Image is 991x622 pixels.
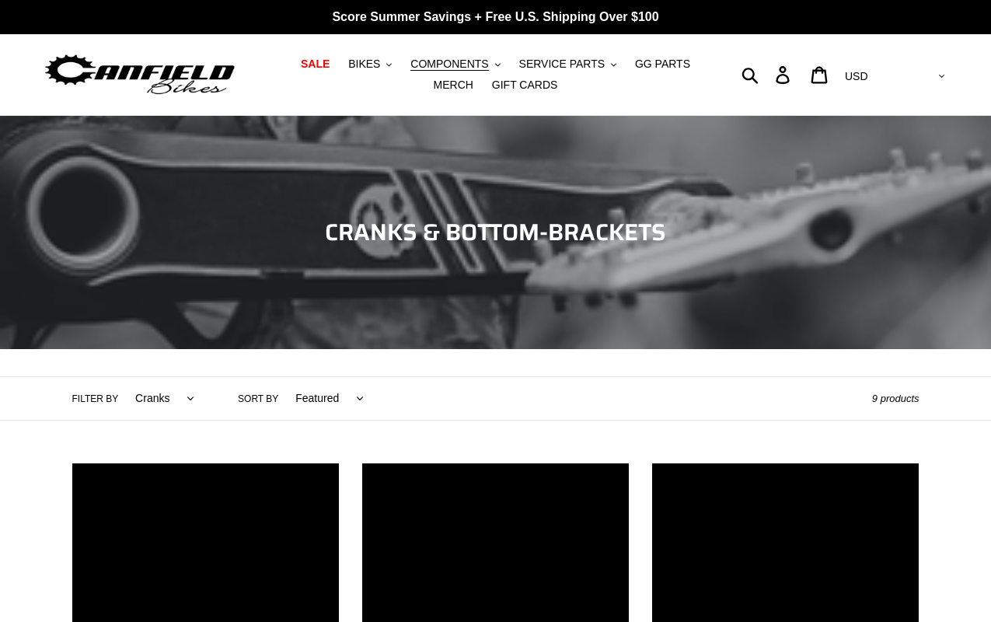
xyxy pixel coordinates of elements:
[492,79,558,92] span: GIFT CARDS
[293,54,337,75] a: SALE
[511,54,624,75] button: SERVICE PARTS
[627,54,698,75] a: GG PARTS
[238,392,278,406] label: Sort by
[325,214,666,250] span: CRANKS & BOTTOM-BRACKETS
[426,75,481,96] a: MERCH
[410,58,488,71] span: COMPONENTS
[519,58,605,71] span: SERVICE PARTS
[301,58,330,71] span: SALE
[484,75,566,96] a: GIFT CARDS
[434,79,473,92] span: MERCH
[340,54,400,75] button: BIKES
[348,58,380,71] span: BIKES
[635,58,690,71] span: GG PARTS
[403,54,508,75] button: COMPONENTS
[72,392,119,406] label: Filter by
[872,393,919,404] span: 9 products
[43,51,237,100] img: Canfield Bikes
